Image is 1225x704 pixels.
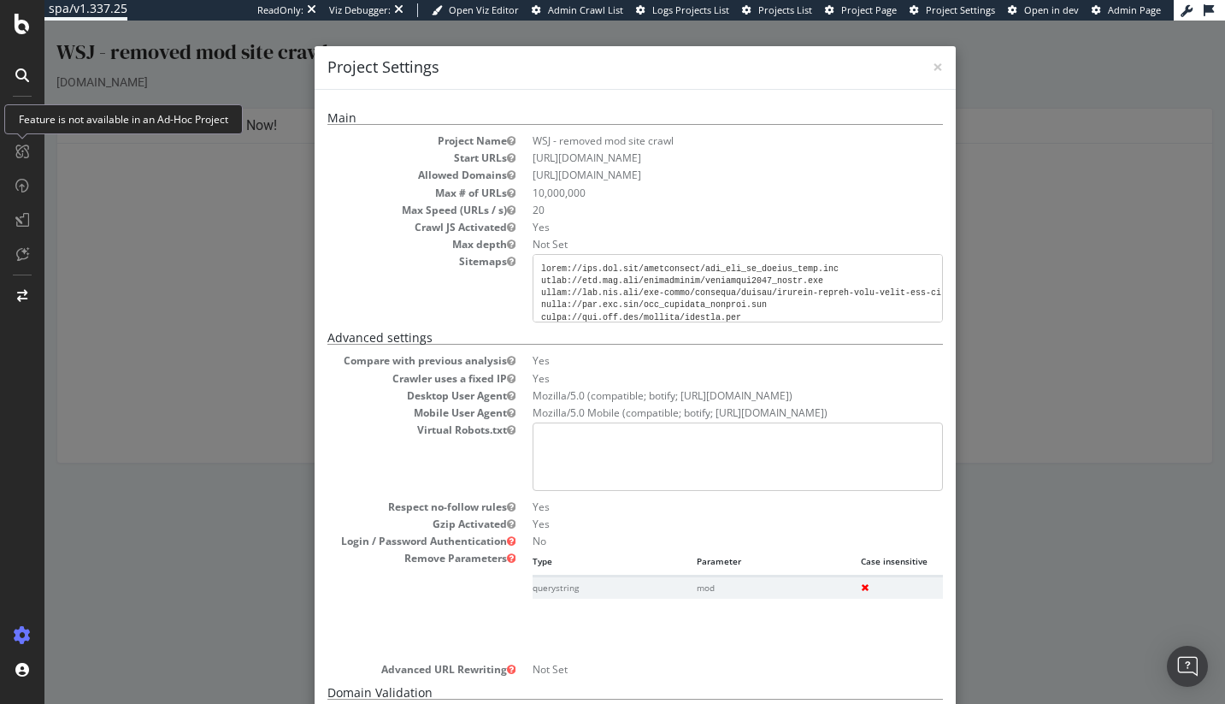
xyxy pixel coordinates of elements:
span: Open in dev [1024,3,1079,16]
dd: Mozilla/5.0 Mobile (compatible; botify; [URL][DOMAIN_NAME]) [488,385,898,399]
a: Projects List [742,3,812,17]
dt: Max # of URLs [283,165,471,180]
span: Logs Projects List [652,3,729,16]
a: Admin Crawl List [532,3,623,17]
dt: Sitemaps [283,234,471,248]
h5: Domain Validation [283,666,898,679]
a: Admin Page [1092,3,1161,17]
dt: Gzip Activated [283,496,471,511]
li: [URL][DOMAIN_NAME] [488,147,898,162]
dt: Remove Parameters [283,530,471,545]
a: Project Page [825,3,897,17]
dt: Max depth [283,216,471,231]
span: × [888,34,898,58]
dd: Mozilla/5.0 (compatible; botify; [URL][DOMAIN_NAME]) [488,368,898,382]
dt: Advanced URL Rewriting [283,642,471,656]
pre: lorem://ips.dol.sit/ametconsect/adi_eli_se_doeius_temp.inc utlab://etd.mag.ali/enimadminim/veniam... [488,234,898,302]
dd: Yes [488,333,898,347]
dd: 10,000,000 [488,165,898,180]
dd: WSJ - removed mod site crawl [488,113,898,127]
span: Project Page [841,3,897,16]
th: Parameter [652,530,816,556]
dd: Yes [488,479,898,494]
td: querystring [488,556,652,577]
dt: Mobile User Agent [283,385,471,399]
dt: Virtual Robots.txt [283,402,471,417]
span: Admin Crawl List [548,3,623,16]
span: Open Viz Editor [449,3,519,16]
dt: Start URLs [283,130,471,145]
a: Logs Projects List [636,3,729,17]
dt: Crawl JS Activated [283,199,471,214]
dt: Login / Password Authentication [283,513,471,528]
dd: Yes [488,351,898,365]
div: Feature is not available in an Ad-Hoc Project [4,104,243,134]
h5: Main [283,91,898,104]
div: Open Intercom Messenger [1167,646,1208,687]
a: Open Viz Editor [432,3,519,17]
th: Type [488,530,652,556]
dd: 20 [488,182,898,197]
dd: [URL][DOMAIN_NAME] [488,130,898,145]
div: Viz Debugger: [329,3,391,17]
td: mod [652,556,816,577]
th: Case insensitive [816,530,898,556]
span: Admin Page [1108,3,1161,16]
dt: Crawler uses a fixed IP [283,351,471,365]
dt: Desktop User Agent [283,368,471,382]
dd: Not Set [488,642,898,656]
dd: No [488,513,898,528]
dt: Respect no-follow rules [283,479,471,494]
dt: Allowed Domains [283,147,471,162]
dt: Max Speed (URLs / s) [283,182,471,197]
dt: Project Name [283,113,471,127]
a: Open in dev [1008,3,1079,17]
dd: Yes [488,199,898,214]
dd: Not Set [488,216,898,231]
span: Project Settings [926,3,995,16]
h4: Project Settings [283,36,898,58]
h5: Advanced settings [283,311,898,324]
dd: Yes [488,496,898,511]
dt: Compare with previous analysis [283,333,471,347]
a: Project Settings [910,3,995,17]
div: ReadOnly: [257,3,303,17]
span: Projects List [758,3,812,16]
